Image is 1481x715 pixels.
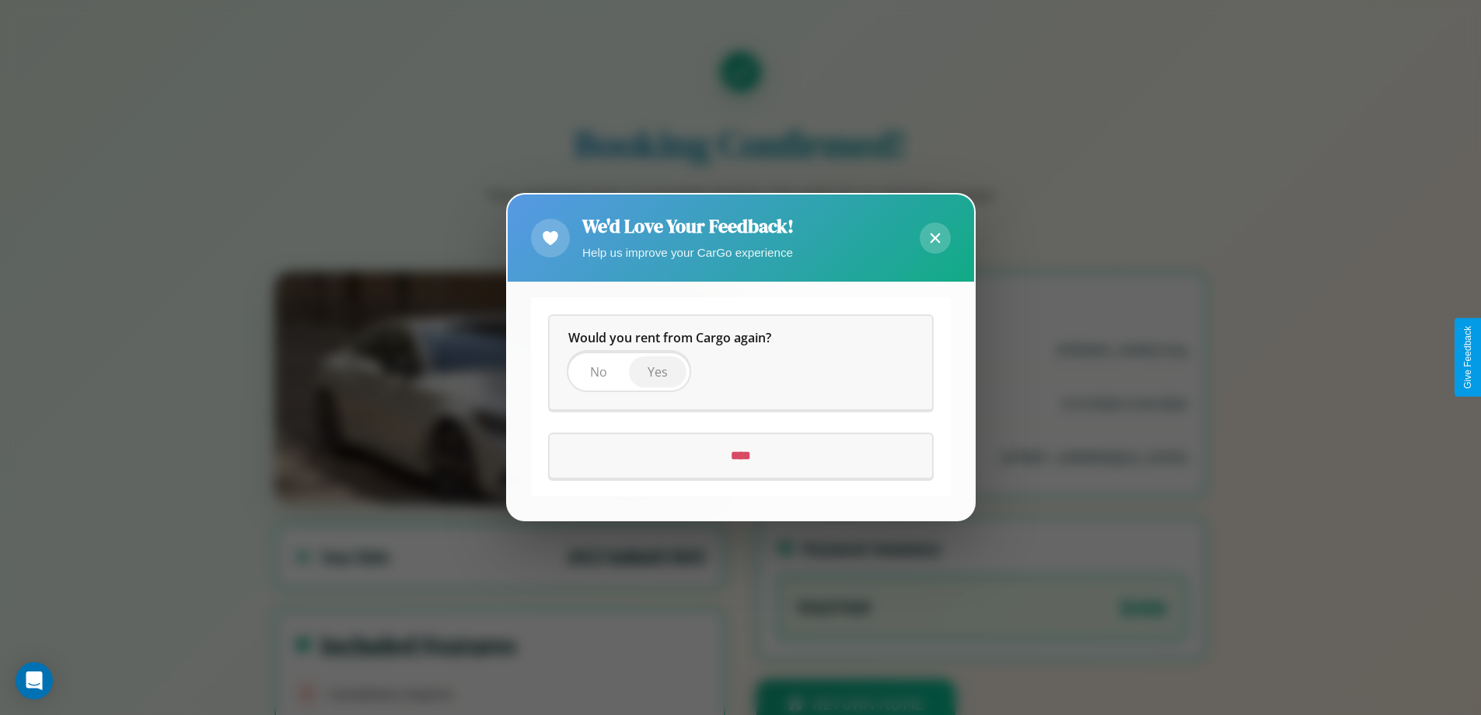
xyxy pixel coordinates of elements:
h2: We'd Love Your Feedback! [582,213,794,239]
div: Give Feedback [1462,326,1473,389]
span: Yes [648,364,668,381]
div: Open Intercom Messenger [16,662,53,699]
p: Help us improve your CarGo experience [582,242,794,263]
span: No [590,364,607,381]
span: Would you rent from Cargo again? [568,330,771,347]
